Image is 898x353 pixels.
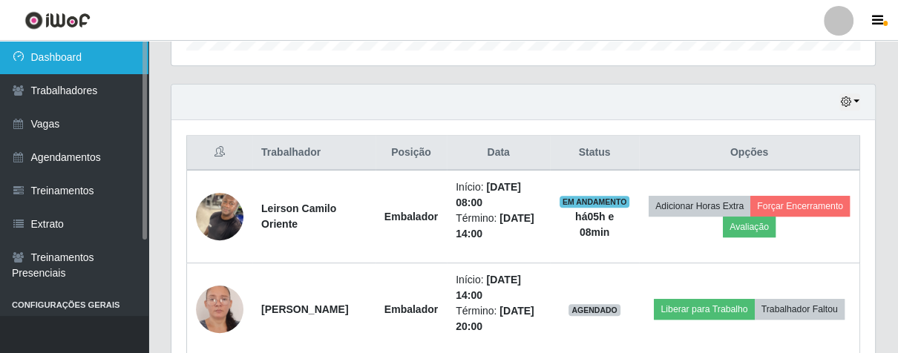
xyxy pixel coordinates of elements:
[456,303,541,334] li: Término:
[261,303,348,315] strong: [PERSON_NAME]
[723,217,776,237] button: Avaliação
[456,181,521,208] time: [DATE] 08:00
[639,136,860,171] th: Opções
[456,272,541,303] li: Início:
[568,304,620,316] span: AGENDADO
[456,274,521,301] time: [DATE] 14:00
[384,303,438,315] strong: Embalador
[560,196,630,208] span: EM ANDAMENTO
[24,11,91,30] img: CoreUI Logo
[456,211,541,242] li: Término:
[575,211,614,238] strong: há 05 h e 08 min
[376,136,447,171] th: Posição
[755,299,845,320] button: Trabalhador Faltou
[550,136,639,171] th: Status
[252,136,376,171] th: Trabalhador
[196,185,243,248] img: 1748488941321.jpeg
[654,299,754,320] button: Liberar para Trabalho
[750,196,850,217] button: Forçar Encerramento
[456,179,541,211] li: Início:
[261,202,336,230] strong: Leirson Camilo Oriente
[649,196,750,217] button: Adicionar Horas Extra
[447,136,550,171] th: Data
[384,211,438,222] strong: Embalador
